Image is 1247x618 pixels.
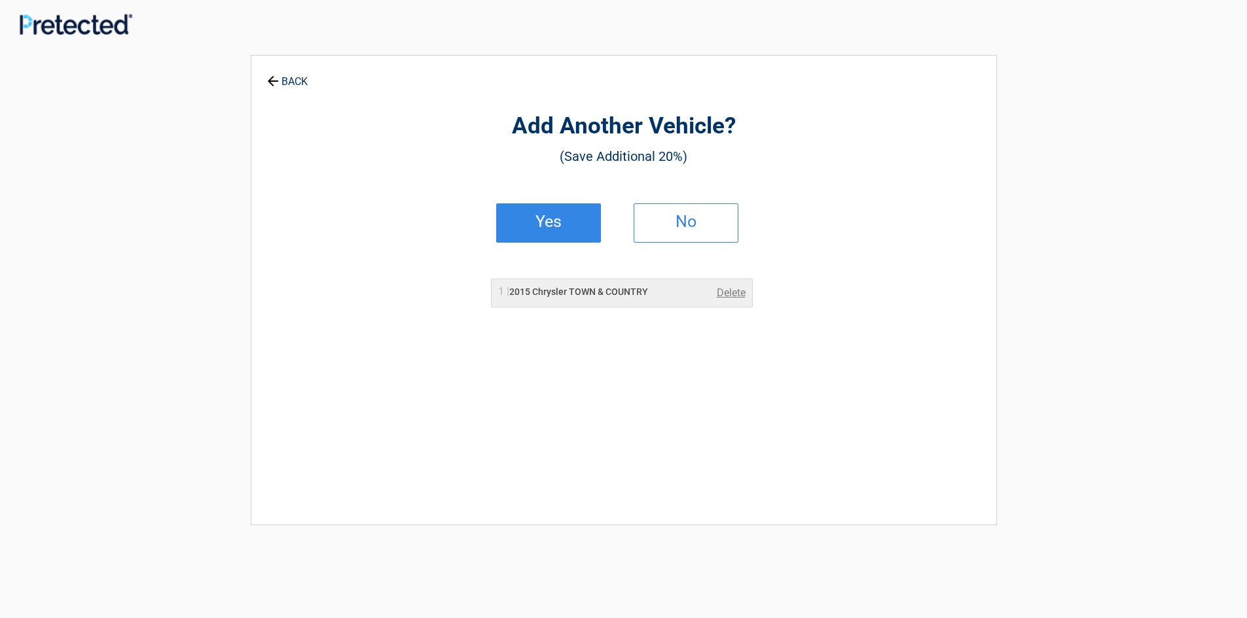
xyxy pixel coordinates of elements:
[323,111,924,142] h2: Add Another Vehicle?
[323,145,924,167] h3: (Save Additional 20%)
[264,64,310,87] a: BACK
[20,14,132,34] img: Main Logo
[510,217,587,226] h2: Yes
[498,285,509,298] span: 1 |
[498,285,648,299] h2: 2015 Chrysler TOWN & COUNTRY
[717,285,746,301] a: Delete
[647,217,725,226] h2: No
